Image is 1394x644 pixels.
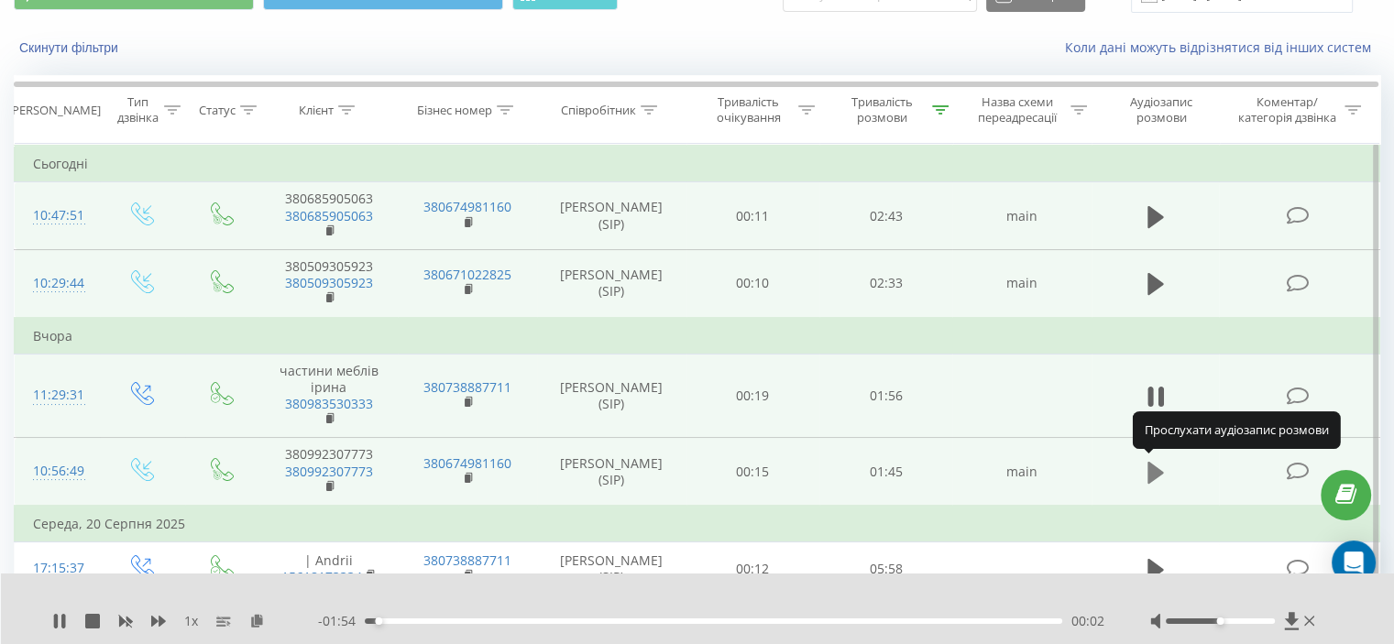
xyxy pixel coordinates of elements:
td: 380685905063 [259,182,398,250]
div: Статус [199,103,236,118]
td: 01:56 [819,354,952,438]
span: - 01:54 [318,612,365,630]
div: Назва схеми переадресації [970,94,1066,126]
td: Сьогодні [15,146,1380,182]
div: Accessibility label [1216,617,1224,625]
div: 10:56:49 [33,453,82,489]
a: 380674981160 [423,454,511,472]
div: Співробітник [561,103,636,118]
a: 380685905063 [285,207,373,224]
td: [PERSON_NAME] (SIP) [537,438,686,506]
div: Коментар/категорія дзвінка [1233,94,1340,126]
div: Open Intercom Messenger [1332,540,1376,584]
a: 380738887711 [423,378,511,396]
div: Тип дзвінка [115,94,159,126]
td: main [952,249,1091,317]
td: 00:19 [686,354,819,438]
td: [PERSON_NAME] (SIP) [537,542,686,596]
td: 02:43 [819,182,952,250]
a: 380983530333 [285,395,373,412]
span: 00:02 [1071,612,1104,630]
div: 11:29:31 [33,377,82,413]
td: main [952,182,1091,250]
td: | Andrii [259,542,398,596]
div: [PERSON_NAME] [8,103,101,118]
div: Аудіозапис розмови [1108,94,1215,126]
a: 380992307773 [285,463,373,480]
td: частини меблів ірина [259,354,398,438]
td: Середа, 20 Серпня 2025 [15,506,1380,542]
div: Клієнт [299,103,334,118]
td: [PERSON_NAME] (SIP) [537,354,686,438]
a: Коли дані можуть відрізнятися вiд інших систем [1065,38,1380,56]
td: 00:11 [686,182,819,250]
div: 10:47:51 [33,198,82,234]
div: Прослухати аудіозапис розмови [1133,411,1341,448]
td: [PERSON_NAME] (SIP) [537,182,686,250]
div: Бізнес номер [417,103,492,118]
div: 10:29:44 [33,266,82,301]
div: Тривалість очікування [703,94,795,126]
td: 00:10 [686,249,819,317]
a: 15618173334 [281,568,362,585]
td: Вчора [15,318,1380,355]
td: [PERSON_NAME] (SIP) [537,249,686,317]
td: 02:33 [819,249,952,317]
a: 380738887711 [423,551,511,569]
a: 380674981160 [423,198,511,215]
div: 17:15:37 [33,551,82,586]
td: 380992307773 [259,438,398,506]
td: 380509305923 [259,249,398,317]
a: 380509305923 [285,274,373,291]
div: Тривалість розмови [836,94,928,126]
td: 05:58 [819,542,952,596]
td: 01:45 [819,438,952,506]
td: 00:12 [686,542,819,596]
a: 380671022825 [423,266,511,283]
button: Скинути фільтри [14,39,127,56]
td: main [952,438,1091,506]
span: 1 x [184,612,198,630]
div: Accessibility label [375,617,382,625]
td: 00:15 [686,438,819,506]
